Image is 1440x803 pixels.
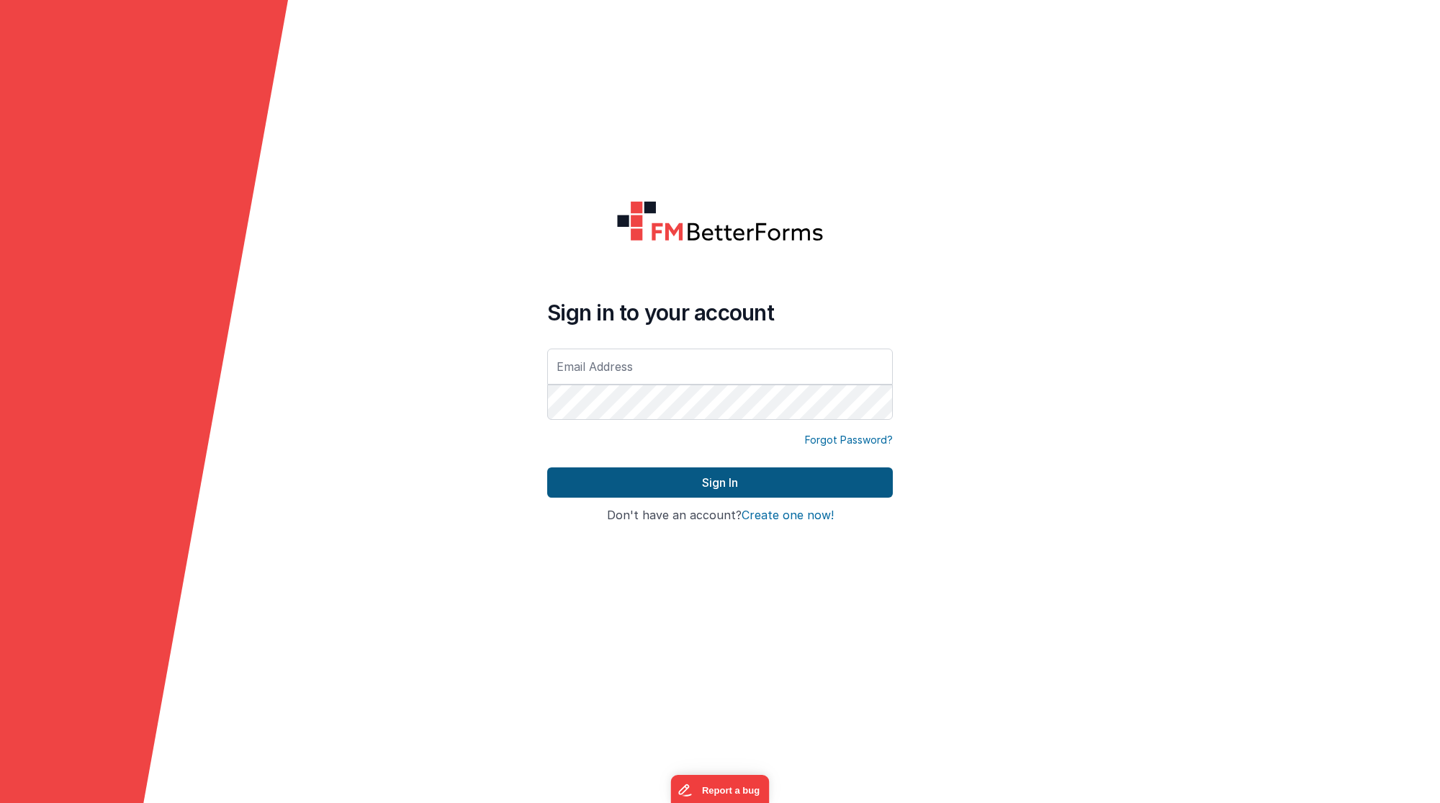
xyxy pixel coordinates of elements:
[547,509,893,522] h4: Don't have an account?
[547,300,893,326] h4: Sign in to your account
[547,349,893,385] input: Email Address
[742,509,834,522] button: Create one now!
[547,467,893,498] button: Sign In
[805,433,893,447] a: Forgot Password?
